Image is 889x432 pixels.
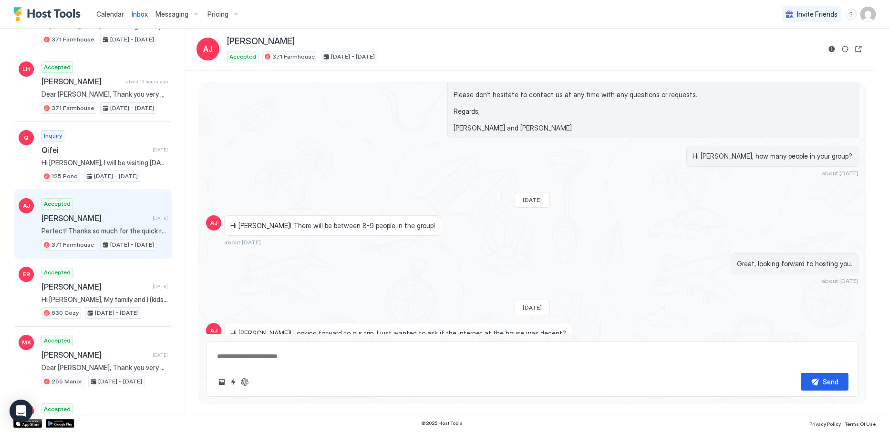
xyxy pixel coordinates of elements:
[210,326,217,335] span: AJ
[96,9,124,19] a: Calendar
[230,221,435,230] span: Hi [PERSON_NAME]! There will be between 8-9 people in the group!
[203,43,213,55] span: AJ
[41,159,168,167] span: Hi [PERSON_NAME], I will be visiting [DATE]-[DATE], I have a few question regarding your house -w...
[24,133,29,142] span: Q
[23,201,30,210] span: AJ
[809,418,841,428] a: Privacy Policy
[860,7,876,22] div: User profile
[239,376,250,388] button: ChatGPT Auto Reply
[132,10,148,18] span: Inbox
[826,43,837,55] button: Reservation information
[737,260,852,268] span: Great, looking forward to hosting you.
[110,104,154,112] span: [DATE] - [DATE]
[801,373,848,391] button: Send
[216,376,227,388] button: Upload image
[41,350,149,360] span: [PERSON_NAME]
[845,9,857,20] div: menu
[44,131,62,140] span: Inquiry
[41,363,168,372] span: Dear [PERSON_NAME], Thank you very much for booking a stay at our place. We look forward to hosti...
[44,200,71,208] span: Accepted
[41,77,122,86] span: [PERSON_NAME]
[44,336,71,345] span: Accepted
[132,9,148,19] a: Inbox
[845,418,876,428] a: Terms Of Use
[153,283,168,290] span: [DATE]
[153,352,168,358] span: [DATE]
[44,268,71,277] span: Accepted
[41,282,149,291] span: [PERSON_NAME]
[10,400,32,422] div: Open Intercom Messenger
[94,172,138,181] span: [DATE] - [DATE]
[207,10,228,19] span: Pricing
[126,79,168,85] span: about 16 hours ago
[41,145,149,155] span: Qifei
[155,10,188,19] span: Messaging
[153,215,168,221] span: [DATE]
[98,377,142,386] span: [DATE] - [DATE]
[822,170,858,177] span: about [DATE]
[823,377,838,387] div: Send
[210,219,217,227] span: AJ
[41,213,149,223] span: [PERSON_NAME]
[853,43,864,55] button: Open reservation
[153,147,168,153] span: [DATE]
[110,241,154,249] span: [DATE] - [DATE]
[227,376,239,388] button: Quick reply
[22,65,30,73] span: LH
[845,421,876,427] span: Terms Of Use
[230,329,566,338] span: Hi [PERSON_NAME]! Looking forward to our trip, I just wanted to ask if the internet at the house ...
[523,196,542,203] span: [DATE]
[110,35,154,44] span: [DATE] - [DATE]
[46,419,74,428] a: Google Play Store
[44,405,71,413] span: Accepted
[52,172,78,181] span: 125 Pond
[523,304,542,311] span: [DATE]
[41,227,168,235] span: Perfect! Thanks so much for the quick response :)
[229,52,256,61] span: Accepted
[839,43,851,55] button: Sync reservation
[23,270,30,279] span: ER
[421,420,463,426] span: © 2025 Host Tools
[41,295,168,304] span: Hi [PERSON_NAME], My family and I (kids aged [DEMOGRAPHIC_DATA], 10, 12) are visiting from [GEOGR...
[52,377,82,386] span: 255 Manor
[797,10,837,19] span: Invite Friends
[52,35,94,44] span: 371 Farmhouse
[52,241,94,249] span: 371 Farmhouse
[22,338,31,347] span: MK
[52,104,94,112] span: 371 Farmhouse
[809,421,841,427] span: Privacy Policy
[44,63,71,71] span: Accepted
[52,309,79,317] span: 630 Cozy
[41,90,168,99] span: Dear [PERSON_NAME], Thank you very much for booking a stay at our place. We look forward to hosti...
[95,309,139,317] span: [DATE] - [DATE]
[693,152,852,161] span: Hi [PERSON_NAME], how many people in your group?
[13,419,42,428] a: App Store
[331,52,375,61] span: [DATE] - [DATE]
[822,277,858,284] span: about [DATE]
[224,239,261,246] span: about [DATE]
[96,10,124,18] span: Calendar
[227,36,295,47] span: [PERSON_NAME]
[13,7,85,21] a: Host Tools Logo
[272,52,315,61] span: 371 Farmhouse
